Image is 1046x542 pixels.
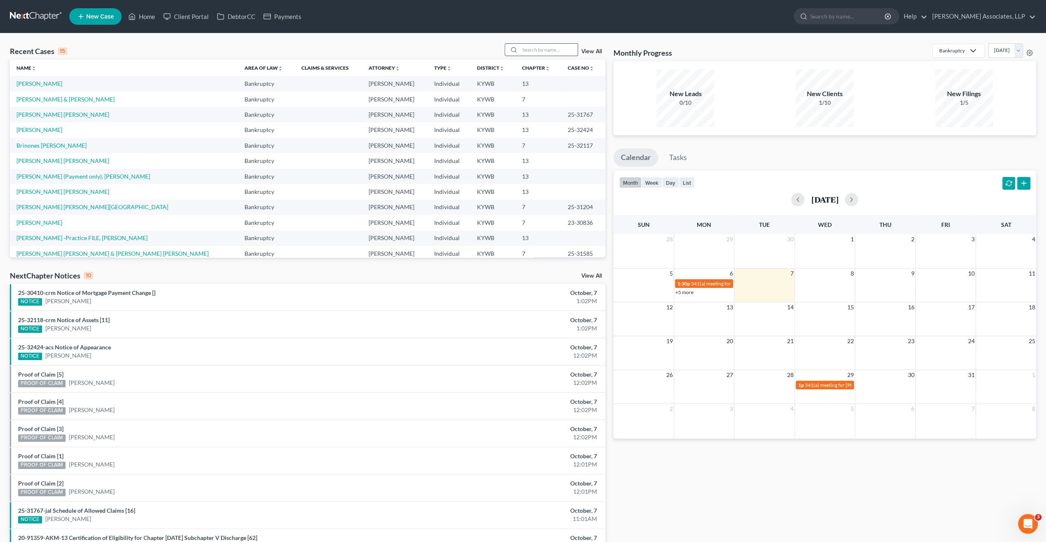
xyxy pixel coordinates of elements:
[846,336,855,346] span: 22
[238,169,295,184] td: Bankruptcy
[18,480,63,487] a: Proof of Claim [2]
[18,353,42,360] div: NOTICE
[662,177,679,188] button: day
[10,271,93,280] div: NextChapter Notices
[159,9,213,24] a: Client Portal
[18,452,63,460] a: Proof of Claim [1]
[409,370,597,379] div: October, 7
[428,246,470,261] td: Individual
[900,9,927,24] a: Help
[675,289,693,295] a: +5 more
[18,325,42,333] div: NOTICE
[16,142,87,149] a: Brinones [PERSON_NAME]
[409,289,597,297] div: October, 7
[409,406,597,414] div: 12:02PM
[409,379,597,387] div: 12:02PM
[238,92,295,107] td: Bankruptcy
[409,433,597,441] div: 12:02PM
[1031,234,1036,244] span: 4
[928,9,1036,24] a: [PERSON_NAME] Associates, LLP
[726,370,734,380] span: 27
[470,200,515,215] td: KYWB
[428,123,470,138] td: Individual
[477,65,504,71] a: Districtunfold_more
[786,336,794,346] span: 21
[409,324,597,332] div: 1:02PM
[16,65,36,71] a: Nameunfold_more
[805,382,884,388] span: 341(a) meeting for [PERSON_NAME]
[362,107,428,122] td: [PERSON_NAME]
[637,221,649,228] span: Sun
[907,336,915,346] span: 23
[798,382,804,388] span: 1p
[16,173,150,180] a: [PERSON_NAME] (Payment only), [PERSON_NAME]
[642,177,662,188] button: week
[470,138,515,153] td: KYWB
[362,76,428,91] td: [PERSON_NAME]
[971,234,975,244] span: 3
[16,188,109,195] a: [PERSON_NAME] [PERSON_NAME]
[84,272,93,279] div: 10
[69,379,115,387] a: [PERSON_NAME]
[238,200,295,215] td: Bankruptcy
[18,298,42,306] div: NOTICE
[810,9,886,24] input: Search by name...
[967,302,975,312] span: 17
[16,234,148,241] a: [PERSON_NAME] -Practice FILE, [PERSON_NAME]
[16,157,109,164] a: [PERSON_NAME] [PERSON_NAME]
[1031,404,1036,414] span: 8
[1018,514,1038,534] iframe: Intercom live chat
[409,488,597,496] div: 12:01PM
[499,66,504,71] i: unfold_more
[213,9,259,24] a: DebtorCC
[665,370,674,380] span: 26
[409,507,597,515] div: October, 7
[515,215,561,230] td: 7
[729,269,734,278] span: 6
[447,66,451,71] i: unfold_more
[470,123,515,138] td: KYWB
[362,246,428,261] td: [PERSON_NAME]
[16,203,168,210] a: [PERSON_NAME] [PERSON_NAME][GEOGRAPHIC_DATA]
[910,234,915,244] span: 2
[470,231,515,246] td: KYWB
[45,297,91,305] a: [PERSON_NAME]
[238,215,295,230] td: Bankruptcy
[935,99,993,107] div: 1/5
[515,107,561,122] td: 13
[58,47,67,55] div: 15
[18,407,66,415] div: PROOF OF CLAIM
[520,44,578,56] input: Search by name...
[561,107,605,122] td: 25-31767
[470,215,515,230] td: KYWB
[613,48,672,58] h3: Monthly Progress
[428,184,470,199] td: Individual
[846,302,855,312] span: 15
[238,184,295,199] td: Bankruptcy
[470,169,515,184] td: KYWB
[362,231,428,246] td: [PERSON_NAME]
[470,76,515,91] td: KYWB
[18,434,66,442] div: PROOF OF CLAIM
[1035,514,1041,521] span: 3
[409,316,597,324] div: October, 7
[850,234,855,244] span: 1
[409,351,597,360] div: 12:02PM
[879,221,891,228] span: Thu
[796,89,853,99] div: New Clients
[786,370,794,380] span: 28
[238,231,295,246] td: Bankruptcy
[790,269,794,278] span: 7
[69,460,115,469] a: [PERSON_NAME]
[395,66,400,71] i: unfold_more
[679,177,695,188] button: list
[428,231,470,246] td: Individual
[561,246,605,261] td: 25-31585
[515,169,561,184] td: 13
[515,153,561,168] td: 13
[18,425,63,432] a: Proof of Claim [3]
[428,200,470,215] td: Individual
[18,316,110,323] a: 25-32118-crm Notice of Assets [11]
[470,107,515,122] td: KYWB
[238,153,295,168] td: Bankruptcy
